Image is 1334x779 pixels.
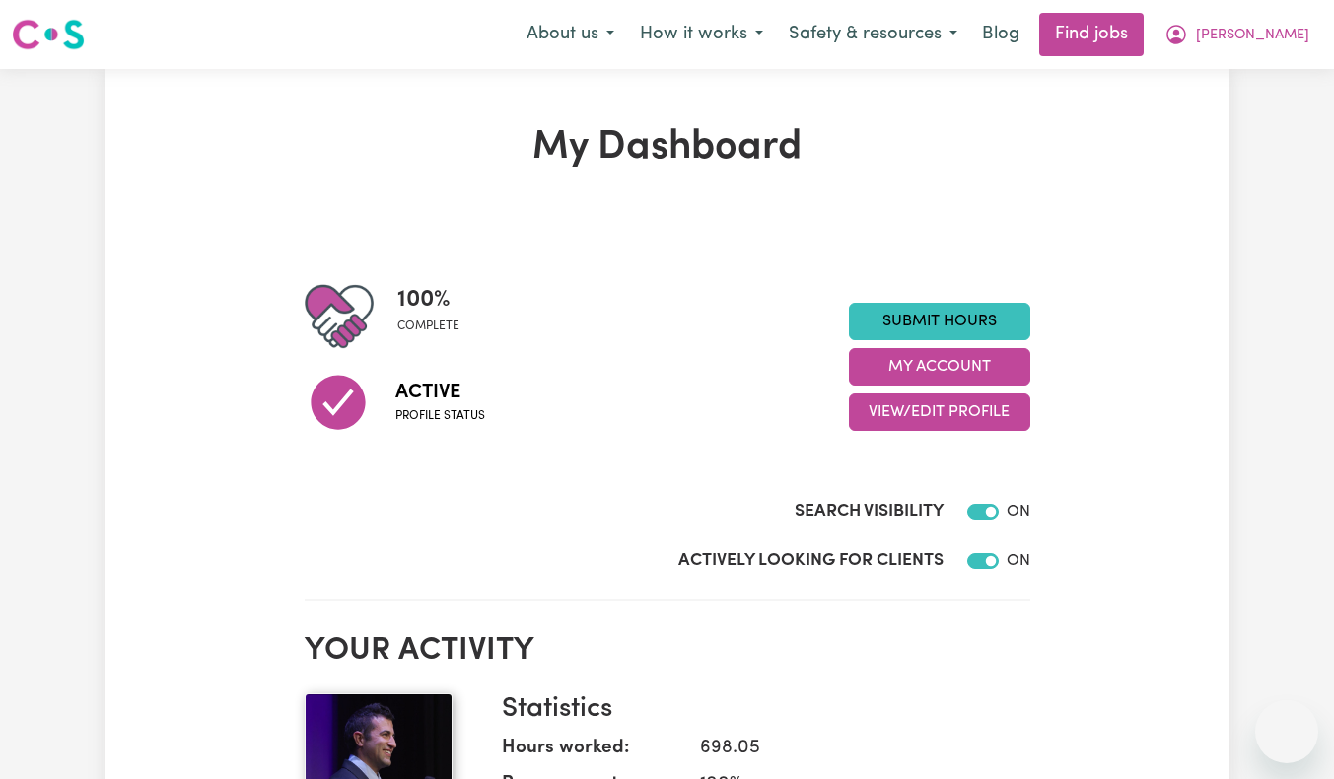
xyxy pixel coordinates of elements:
[12,17,85,52] img: Careseekers logo
[1007,553,1030,569] span: ON
[397,282,459,318] span: 100 %
[305,632,1030,670] h2: Your activity
[397,282,475,351] div: Profile completeness: 100%
[1196,25,1309,46] span: [PERSON_NAME]
[776,14,970,55] button: Safety & resources
[678,548,944,574] label: Actively Looking for Clients
[395,407,485,425] span: Profile status
[305,124,1030,172] h1: My Dashboard
[1152,14,1322,55] button: My Account
[397,318,459,335] span: complete
[12,12,85,57] a: Careseekers logo
[395,378,485,407] span: Active
[849,348,1030,386] button: My Account
[1007,504,1030,520] span: ON
[970,13,1031,56] a: Blog
[684,735,1015,763] dd: 698.05
[1039,13,1144,56] a: Find jobs
[502,693,1015,727] h3: Statistics
[795,499,944,525] label: Search Visibility
[849,393,1030,431] button: View/Edit Profile
[514,14,627,55] button: About us
[1255,700,1318,763] iframe: Button to launch messaging window
[849,303,1030,340] a: Submit Hours
[502,735,684,771] dt: Hours worked:
[627,14,776,55] button: How it works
